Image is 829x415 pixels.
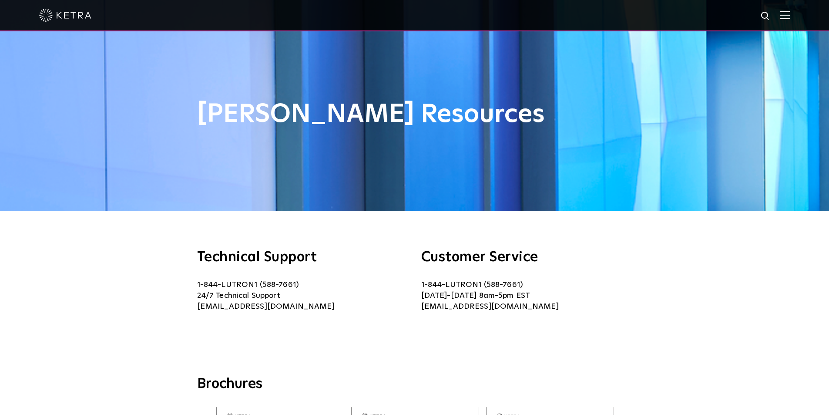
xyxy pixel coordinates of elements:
[421,250,632,264] h3: Customer Service
[197,280,408,312] p: 1-844-LUTRON1 (588-7661) 24/7 Technical Support
[39,9,91,22] img: ketra-logo-2019-white
[421,280,632,312] p: 1-844-LUTRON1 (588-7661) [DATE]-[DATE] 8am-5pm EST [EMAIL_ADDRESS][DOMAIN_NAME]
[197,250,408,264] h3: Technical Support
[760,11,771,22] img: search icon
[197,375,632,394] h3: Brochures
[197,100,632,129] h1: [PERSON_NAME] Resources
[780,11,790,19] img: Hamburger%20Nav.svg
[197,303,335,310] a: [EMAIL_ADDRESS][DOMAIN_NAME]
